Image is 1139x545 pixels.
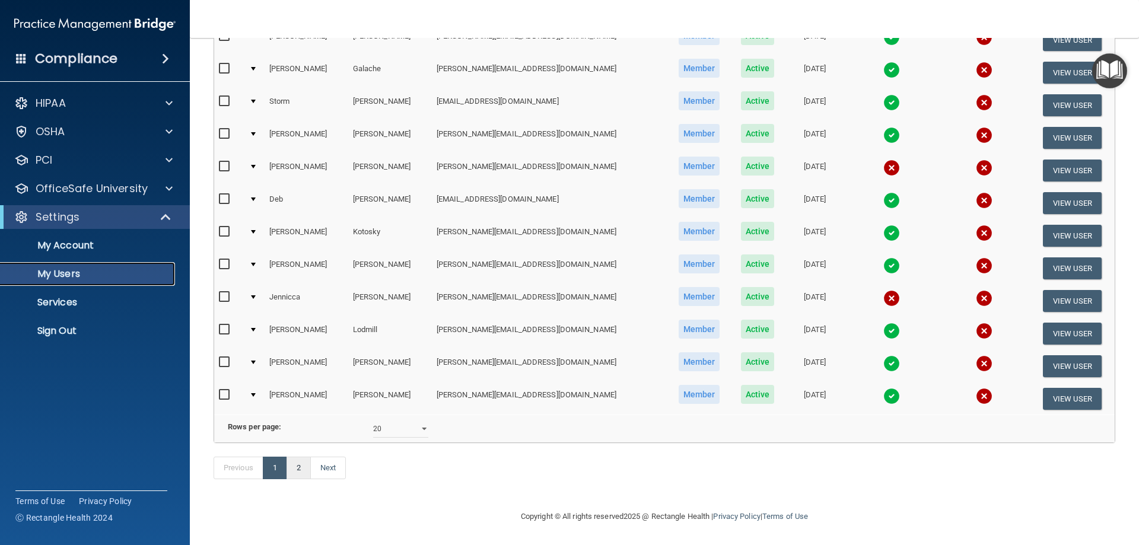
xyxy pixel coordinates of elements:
[263,457,287,479] a: 1
[784,252,845,285] td: [DATE]
[976,29,992,46] img: cross.ca9f0e7f.svg
[348,350,432,383] td: [PERSON_NAME]
[976,62,992,78] img: cross.ca9f0e7f.svg
[976,160,992,176] img: cross.ca9f0e7f.svg
[762,512,808,521] a: Terms of Use
[784,383,845,415] td: [DATE]
[741,91,775,110] span: Active
[265,285,348,317] td: Jennicca
[784,122,845,154] td: [DATE]
[784,24,845,56] td: [DATE]
[8,268,170,280] p: My Users
[679,59,720,78] span: Member
[432,56,667,89] td: [PERSON_NAME][EMAIL_ADDRESS][DOMAIN_NAME]
[1043,192,1102,214] button: View User
[348,24,432,56] td: [PERSON_NAME]
[348,56,432,89] td: Galache
[432,350,667,383] td: [PERSON_NAME][EMAIL_ADDRESS][DOMAIN_NAME]
[1043,160,1102,181] button: View User
[784,154,845,187] td: [DATE]
[348,383,432,415] td: [PERSON_NAME]
[8,297,170,308] p: Services
[741,385,775,404] span: Active
[1043,94,1102,116] button: View User
[36,181,148,196] p: OfficeSafe University
[265,317,348,350] td: [PERSON_NAME]
[883,29,900,46] img: tick.e7d51cea.svg
[8,325,170,337] p: Sign Out
[976,192,992,209] img: cross.ca9f0e7f.svg
[679,385,720,404] span: Member
[784,350,845,383] td: [DATE]
[1043,355,1102,377] button: View User
[348,317,432,350] td: Lodmill
[15,512,113,524] span: Ⓒ Rectangle Health 2024
[14,12,176,36] img: PMB logo
[679,222,720,241] span: Member
[883,323,900,339] img: tick.e7d51cea.svg
[265,122,348,154] td: [PERSON_NAME]
[265,350,348,383] td: [PERSON_NAME]
[265,252,348,285] td: [PERSON_NAME]
[679,124,720,143] span: Member
[1043,225,1102,247] button: View User
[1043,388,1102,410] button: View User
[14,181,173,196] a: OfficeSafe University
[14,153,173,167] a: PCI
[265,56,348,89] td: [PERSON_NAME]
[14,96,173,110] a: HIPAA
[432,285,667,317] td: [PERSON_NAME][EMAIL_ADDRESS][DOMAIN_NAME]
[265,89,348,122] td: Storm
[36,210,79,224] p: Settings
[679,352,720,371] span: Member
[883,355,900,372] img: tick.e7d51cea.svg
[679,320,720,339] span: Member
[741,287,775,306] span: Active
[35,50,117,67] h4: Compliance
[14,125,173,139] a: OSHA
[883,62,900,78] img: tick.e7d51cea.svg
[741,124,775,143] span: Active
[741,254,775,273] span: Active
[36,96,66,110] p: HIPAA
[448,498,881,536] div: Copyright © All rights reserved 2025 @ Rectangle Health | |
[883,388,900,404] img: tick.e7d51cea.svg
[679,157,720,176] span: Member
[741,189,775,208] span: Active
[1092,53,1127,88] button: Open Resource Center
[432,219,667,252] td: [PERSON_NAME][EMAIL_ADDRESS][DOMAIN_NAME]
[432,122,667,154] td: [PERSON_NAME][EMAIL_ADDRESS][DOMAIN_NAME]
[348,219,432,252] td: Kotosky
[713,512,760,521] a: Privacy Policy
[348,285,432,317] td: [PERSON_NAME]
[8,240,170,251] p: My Account
[432,252,667,285] td: [PERSON_NAME][EMAIL_ADDRESS][DOMAIN_NAME]
[348,252,432,285] td: [PERSON_NAME]
[79,495,132,507] a: Privacy Policy
[741,320,775,339] span: Active
[1043,290,1102,312] button: View User
[784,285,845,317] td: [DATE]
[1043,127,1102,149] button: View User
[310,457,346,479] a: Next
[432,154,667,187] td: [PERSON_NAME][EMAIL_ADDRESS][DOMAIN_NAME]
[976,290,992,307] img: cross.ca9f0e7f.svg
[432,24,667,56] td: [PERSON_NAME][EMAIL_ADDRESS][DOMAIN_NAME]
[741,157,775,176] span: Active
[883,94,900,111] img: tick.e7d51cea.svg
[976,388,992,404] img: cross.ca9f0e7f.svg
[348,122,432,154] td: [PERSON_NAME]
[265,154,348,187] td: [PERSON_NAME]
[741,59,775,78] span: Active
[1043,29,1102,51] button: View User
[976,94,992,111] img: cross.ca9f0e7f.svg
[432,383,667,415] td: [PERSON_NAME][EMAIL_ADDRESS][DOMAIN_NAME]
[265,219,348,252] td: [PERSON_NAME]
[36,125,65,139] p: OSHA
[348,89,432,122] td: [PERSON_NAME]
[348,154,432,187] td: [PERSON_NAME]
[679,254,720,273] span: Member
[14,210,172,224] a: Settings
[36,153,52,167] p: PCI
[265,187,348,219] td: Deb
